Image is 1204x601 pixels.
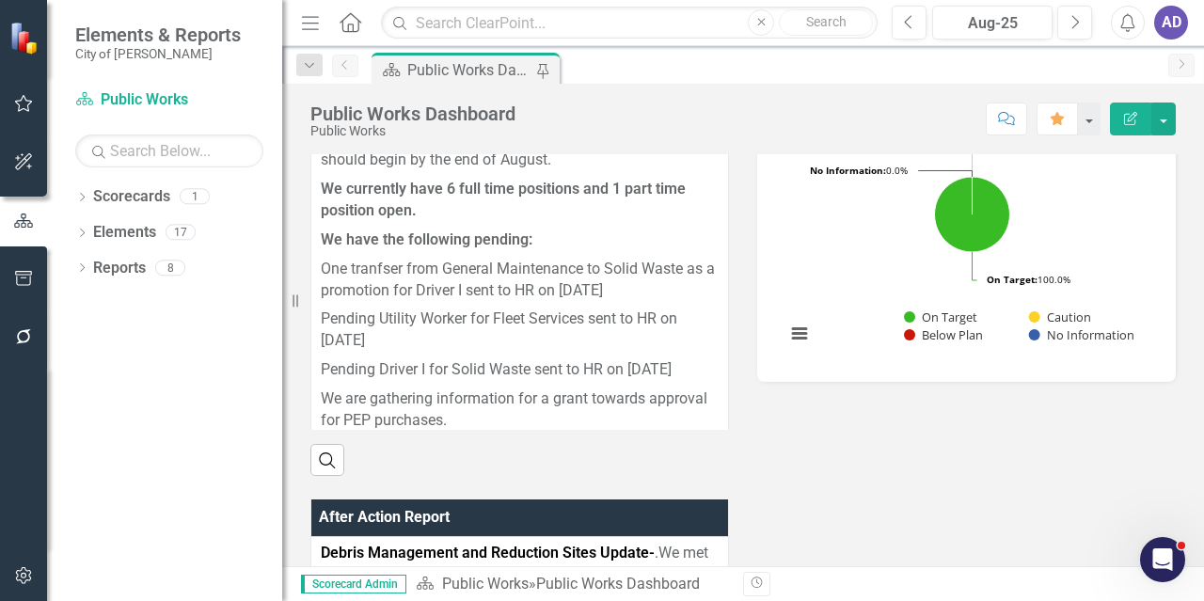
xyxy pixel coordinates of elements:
div: Aug-25 [939,12,1046,35]
svg: Interactive chart [776,128,1149,363]
p: We are gathering information for a grant towards approval for PEP purchases. [321,385,719,432]
button: Show Below Plan [904,326,984,343]
button: Search [779,9,873,36]
p: Pending Driver I for Solid Waste sent to HR on [DATE] [321,356,719,385]
p: Pending Utility Worker for Fleet Services sent to HR on [DATE] [321,305,719,356]
tspan: On Target: [987,273,1038,286]
span: Scorecard Admin [301,575,406,593]
div: Public Works Dashboard [310,103,515,124]
div: Public Works [310,124,515,138]
button: View chart menu, Chart [786,321,813,347]
strong: We have the following pending: [321,230,532,248]
p: One tranfser from General Maintenance to Solid Waste as a promotion for Driver I sent to HR on [D... [321,255,719,306]
button: Show No Information [1029,326,1133,343]
text: 100.0% [987,273,1070,286]
div: 17 [166,225,196,241]
div: Public Works Dashboard [536,575,700,593]
button: Aug-25 [932,6,1053,40]
a: Elements [93,222,156,244]
button: Show On Target [904,308,977,325]
input: Search Below... [75,134,263,167]
span: Debris Management and Reduction Sites Update- [321,544,655,561]
iframe: Intercom live chat [1140,537,1185,582]
path: On Target, 2. [934,177,1009,252]
span: Search [806,14,847,29]
text: 0.0% [810,164,908,177]
div: » [416,574,729,595]
small: City of [PERSON_NAME] [75,46,241,61]
div: 8 [155,260,185,276]
a: Reports [93,258,146,279]
div: Public Works Dashboard [407,58,531,82]
text: Caution [1047,308,1091,325]
div: Chart. Highcharts interactive chart. [776,128,1157,363]
tspan: No Information: [810,164,886,177]
input: Search ClearPoint... [381,7,878,40]
a: Public Works [442,575,529,593]
text: No Information [1047,326,1134,343]
img: ClearPoint Strategy [9,22,42,55]
a: Public Works [75,89,263,111]
button: Show Caution [1029,308,1090,325]
div: 1 [180,189,210,205]
a: Scorecards [93,186,170,208]
button: AD [1154,6,1188,40]
span: Elements & Reports [75,24,241,46]
strong: We currently have 6 full time positions and 1 part time position open. [321,180,686,219]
